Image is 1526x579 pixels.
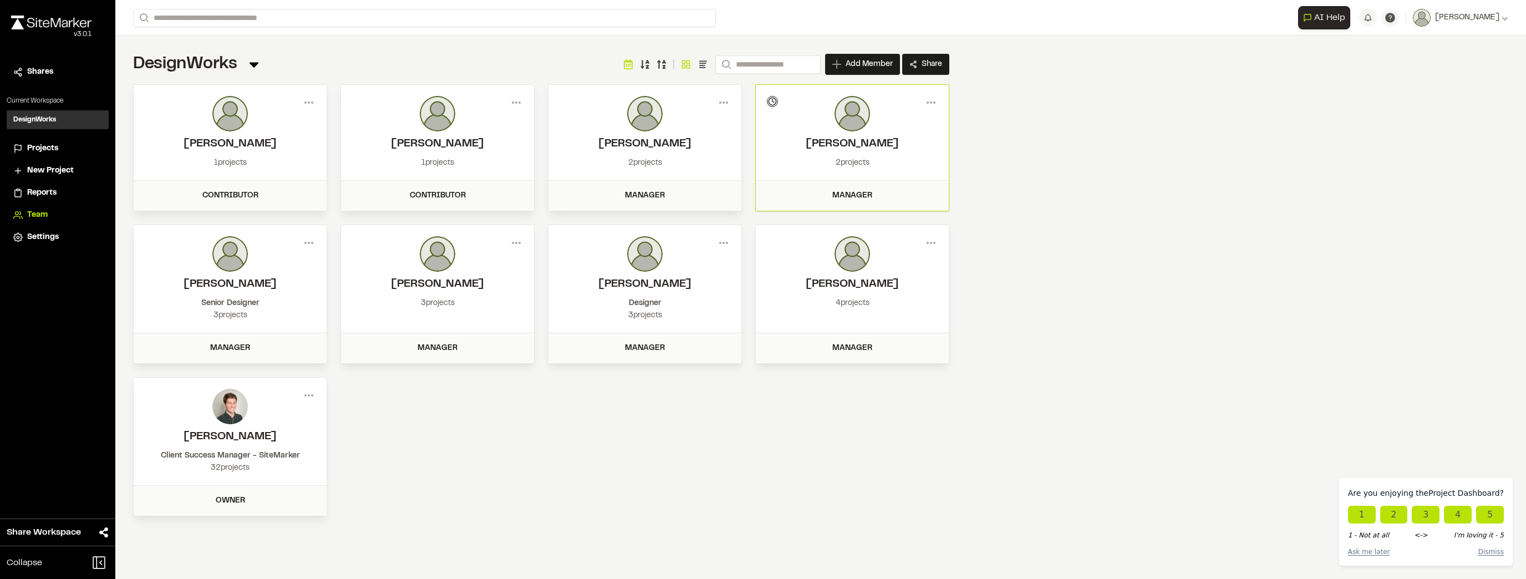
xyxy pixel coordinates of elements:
[559,136,730,153] h2: Katie Saylors
[27,231,59,243] span: Settings
[145,276,316,293] h2: Arianne Wolfe
[559,309,730,322] div: 3 projects
[1298,6,1350,29] button: Open AI Assistant
[1476,506,1504,524] button: I'm loving it
[13,187,102,199] a: Reports
[7,96,109,106] p: Current Workspace
[145,297,316,309] div: Senior Designer
[11,29,91,39] div: Oh geez...please don't...
[1413,9,1431,27] img: User
[559,276,730,293] h2: Emily Rogers
[145,136,316,153] h2: Ben Gunter
[13,231,102,243] a: Settings
[140,342,320,354] div: Manager
[352,136,523,153] h2: Kelly Woodward Medina
[133,57,237,72] span: DesignWorks
[555,342,735,354] div: Manager
[846,59,893,70] span: Add Member
[13,209,102,221] a: Team
[348,190,527,202] div: Contributor
[27,66,53,78] span: Shares
[1415,530,1428,540] span: <->
[627,236,663,272] img: photo
[212,96,248,131] img: photo
[1348,506,1376,524] button: Not at all
[27,165,74,177] span: New Project
[1298,6,1355,29] div: Open AI Assistant
[767,276,938,293] h2: Miles Holland
[835,96,870,131] img: photo
[13,115,56,125] h3: DesignWorks
[767,157,938,169] div: 2 projects
[27,187,57,199] span: Reports
[352,276,523,293] h2: Samantha Bost
[767,96,778,107] div: Invitation Pending...
[559,297,730,309] div: Designer
[212,389,248,424] img: photo
[212,236,248,272] img: photo
[715,55,735,74] button: Search
[13,165,102,177] a: New Project
[145,450,316,462] div: Client Success Manager - SiteMarker
[762,342,942,354] div: Manager
[11,16,91,29] img: rebrand.png
[1380,506,1408,524] button: It's okay
[1444,506,1472,524] button: I'm enjoying it
[13,143,102,155] a: Projects
[145,429,316,445] h2: Andrew Cook
[352,297,523,309] div: 3 projects
[922,59,942,70] span: Share
[1348,487,1504,499] div: Are you enjoying the Project Dashboard ?
[627,96,663,131] img: photo
[27,143,58,155] span: Projects
[1413,9,1508,27] button: [PERSON_NAME]
[13,66,102,78] a: Shares
[1314,11,1345,24] span: AI Help
[140,495,320,507] div: Owner
[767,297,938,309] div: 4 projects
[1348,530,1389,540] span: 1 - Not at all
[559,157,730,169] div: 2 projects
[762,190,942,202] div: Manager
[27,209,48,221] span: Team
[1348,547,1390,557] button: Ask me later
[420,96,455,131] img: photo
[145,462,316,474] div: 32 projects
[352,157,523,169] div: 1 projects
[133,9,153,27] button: Search
[1412,506,1439,524] button: Neutral
[7,556,42,570] span: Collapse
[348,342,527,354] div: Manager
[145,157,316,169] div: 1 projects
[835,236,870,272] img: photo
[555,190,735,202] div: Manager
[140,190,320,202] div: Contributor
[1478,547,1504,557] button: Dismiss
[1454,530,1504,540] span: I'm loving it - 5
[7,526,81,539] span: Share Workspace
[767,136,938,153] h2: Nathan Dittman
[420,236,455,272] img: photo
[145,309,316,322] div: 3 projects
[1435,12,1499,24] span: [PERSON_NAME]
